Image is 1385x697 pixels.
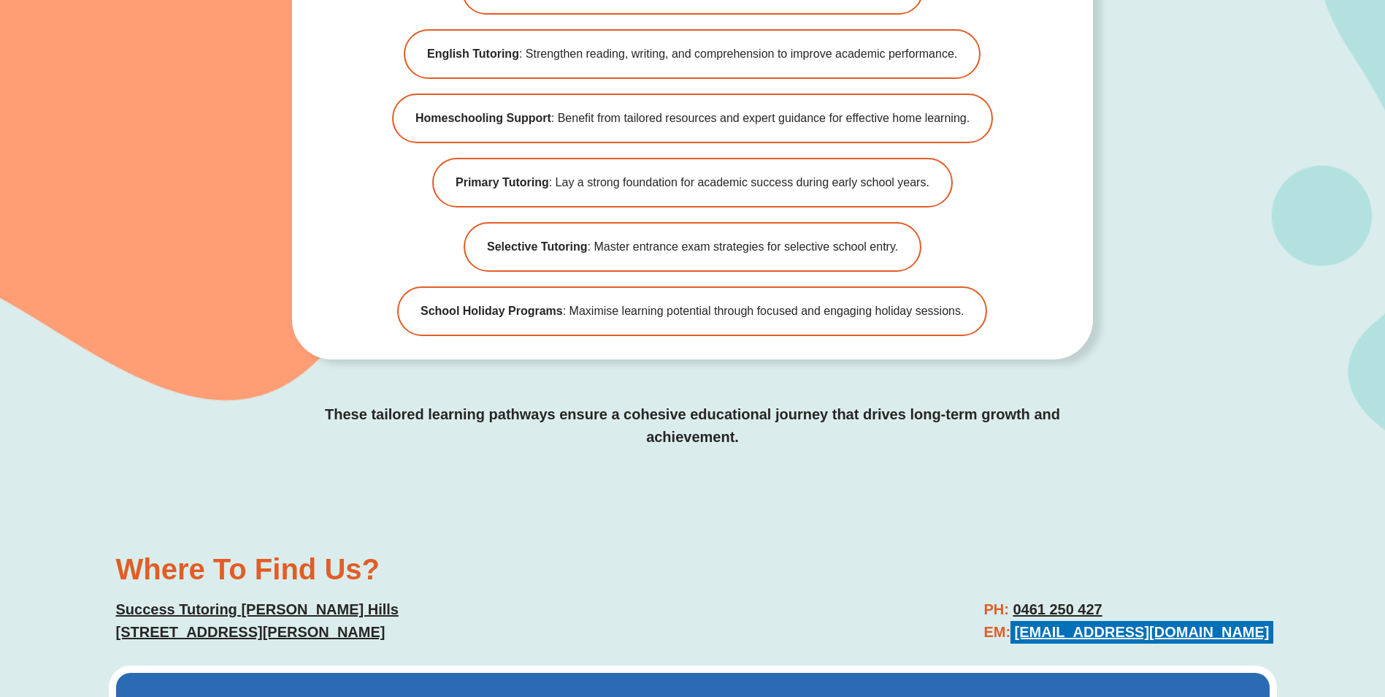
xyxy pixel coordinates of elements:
h2: Where To Find Us? [116,555,678,584]
a: 0461 250 427 [1013,601,1102,617]
span: : Lay a strong foundation for academic success during early school years. [456,174,929,191]
a: Success Tutoring [PERSON_NAME] Hills[STREET_ADDRESS][PERSON_NAME] [116,601,399,640]
span: : Benefit from tailored resources and expert guidance for effective home learning. [415,110,970,127]
b: English Tutoring [427,47,519,60]
span: : Maximise learning potential through focused and engaging holiday sessions. [421,302,964,320]
span: EM: [983,624,1010,640]
a: English Tutoring: Strengthen reading, writing, and comprehension to improve academic performance. [404,29,981,79]
b: Selective Tutoring [487,240,588,253]
span: : Strengthen reading, writing, and comprehension to improve academic performance. [427,45,957,63]
a: [EMAIL_ADDRESS][DOMAIN_NAME] [1015,624,1270,640]
a: Homeschooling Support: Benefit from tailored resources and expert guidance for effective home lea... [392,94,993,143]
a: School Holiday Programs: Maximise learning potential through focused and engaging holiday sessions. [397,286,987,336]
a: Primary Tutoring: Lay a strong foundation for academic success during early school years. [432,158,953,207]
b: Primary Tutoring [456,176,549,188]
b: Homeschooling Support [415,112,551,124]
p: These tailored learning pathways ensure a cohesive educational journey that drives long-term grow... [292,403,1093,449]
span: PH: [983,601,1008,617]
b: School Holiday Programs [421,305,563,317]
a: Selective Tutoring: Master entrance exam strategies for selective school entry. [464,222,921,272]
span: : Master entrance exam strategies for selective school entry. [487,238,898,256]
iframe: Chat Widget [1142,532,1385,697]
